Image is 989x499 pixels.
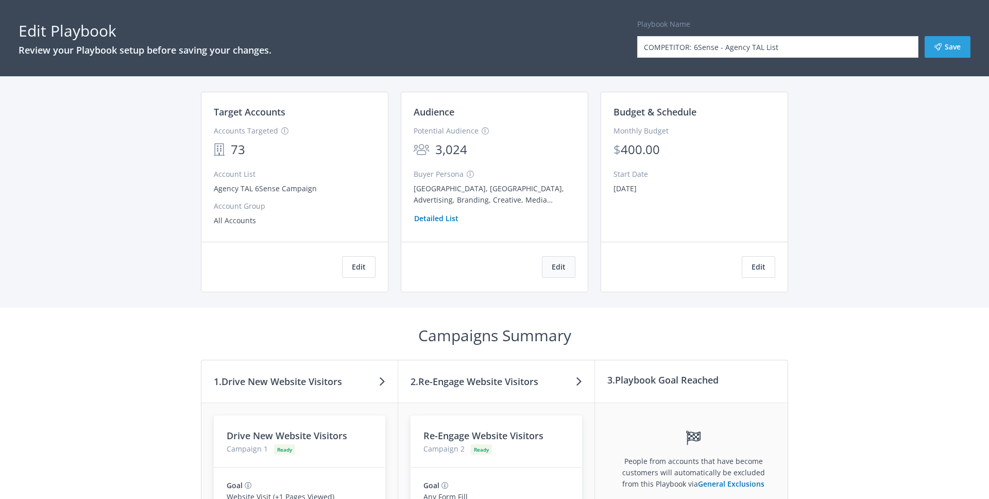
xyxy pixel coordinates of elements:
[342,256,376,278] button: Edit
[617,456,770,490] p: People from accounts that have become customers will automatically be excluded from this Playbook...
[214,169,376,180] div: Account List
[19,19,271,43] h1: Edit Playbook
[414,105,454,119] h3: Audience
[414,208,459,229] button: Detailed List
[214,374,342,389] h3: 1. Drive New Website Visitors
[637,19,690,30] label: Playbook Name
[435,140,467,159] span: 3,024
[423,444,458,454] span: Campaign
[613,126,669,136] span: Monthly Budget
[214,183,376,194] div: Agency TAL 6Sense Campaign
[925,36,970,58] button: Save
[201,323,788,347] h1: Campaigns Summary
[423,480,439,491] h4: Goal
[621,140,660,159] div: 400.00
[542,256,575,278] button: Edit
[613,140,621,159] div: $
[474,446,489,453] span: Ready
[227,444,262,454] span: Campaign
[698,479,764,489] a: General Exclusions
[227,480,243,491] h4: Goal
[414,183,568,205] div: [GEOGRAPHIC_DATA], [GEOGRAPHIC_DATA], Advertising, Branding, Creative, Media Buyers, Other, PR, P...
[19,43,271,57] h3: Review your Playbook setup before saving your changes.
[214,105,285,119] h3: Target Accounts
[277,446,292,453] span: Ready
[461,444,465,454] span: 2
[214,125,376,137] div: Accounts Targeted
[214,201,376,212] div: Account Group
[227,428,372,443] h3: Drive New Website Visitors
[214,215,376,226] div: All Accounts
[613,183,648,194] div: [DATE]
[264,444,268,454] span: 1
[423,428,569,443] h3: Re-Engage Website Visitors
[414,169,575,180] div: Buyer Persona
[414,125,575,137] div: Potential Audience
[613,105,696,119] h3: Budget & Schedule
[613,169,648,179] span: Start Date
[231,140,245,159] span: 73
[742,256,775,278] button: Edit
[411,374,538,389] h3: 2. Re-Engage Website Visitors
[607,373,719,387] h3: 3. Playbook Goal Reached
